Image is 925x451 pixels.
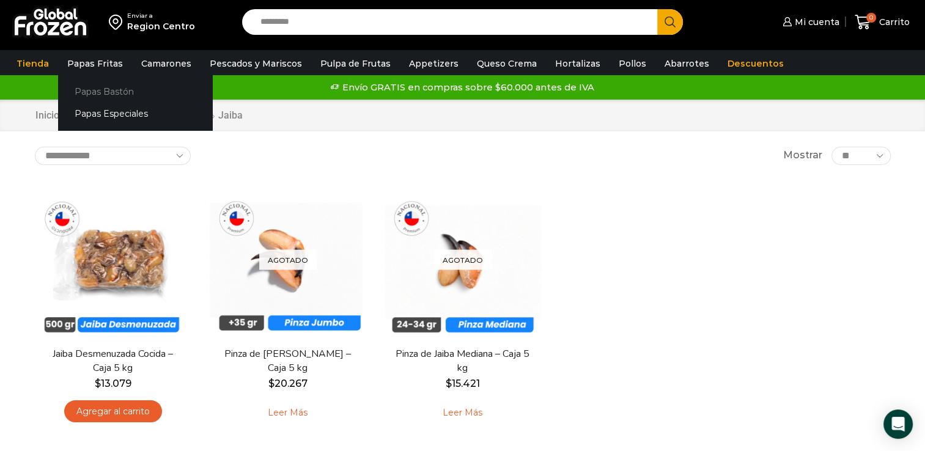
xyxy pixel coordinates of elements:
[883,409,913,439] div: Open Intercom Messenger
[217,347,358,375] a: Pinza de [PERSON_NAME] – Caja 5 kg
[127,20,195,32] div: Region Centro
[471,52,543,75] a: Queso Crema
[42,347,183,375] a: Jaiba Desmenuzada Cocida – Caja 5 kg
[721,52,790,75] a: Descuentos
[314,52,397,75] a: Pulpa de Frutas
[268,378,275,389] span: $
[446,378,452,389] span: $
[657,9,683,35] button: Search button
[876,16,910,28] span: Carrito
[446,378,480,389] bdi: 15.421
[127,12,195,20] div: Enviar a
[109,12,127,32] img: address-field-icon.svg
[392,347,533,375] a: Pinza de Jaiba Mediana – Caja 5 kg
[95,378,101,389] span: $
[403,52,465,75] a: Appetizers
[218,109,243,121] h1: Jaiba
[61,52,129,75] a: Papas Fritas
[135,52,197,75] a: Camarones
[204,52,308,75] a: Pescados y Mariscos
[792,16,839,28] span: Mi cuenta
[866,13,876,23] span: 0
[259,249,317,269] p: Agotado
[658,52,715,75] a: Abarrotes
[852,8,913,37] a: 0 Carrito
[549,52,606,75] a: Hortalizas
[434,249,492,269] p: Agotado
[58,103,212,125] a: Papas Especiales
[58,80,212,103] a: Papas Bastón
[783,148,822,163] span: Mostrar
[10,52,55,75] a: Tienda
[268,378,308,389] bdi: 20.267
[35,109,60,123] a: Inicio
[779,10,839,34] a: Mi cuenta
[613,52,652,75] a: Pollos
[424,400,501,426] a: Leé más sobre “Pinza de Jaiba Mediana - Caja 5 kg”
[35,147,191,165] select: Pedido de la tienda
[249,400,326,426] a: Leé más sobre “Pinza de Jaiba Jumbo - Caja 5 kg”
[64,400,162,423] a: Agregar al carrito: “Jaiba Desmenuzada Cocida - Caja 5 kg”
[95,378,131,389] bdi: 13.079
[35,109,243,123] nav: Breadcrumb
